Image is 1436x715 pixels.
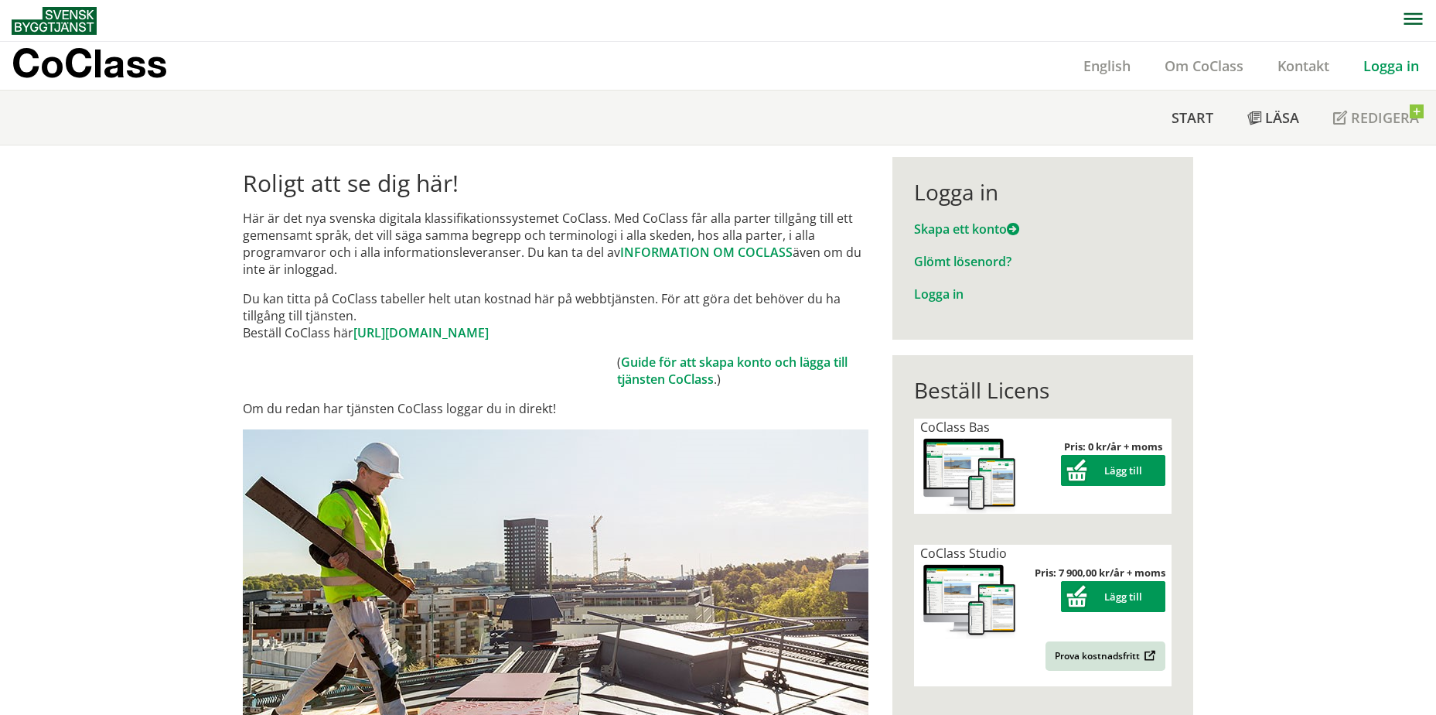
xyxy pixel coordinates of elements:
[1061,590,1165,604] a: Lägg till
[1230,91,1316,145] a: Läsa
[920,545,1007,562] span: CoClass Studio
[914,179,1172,205] div: Logga in
[243,210,868,278] p: Här är det nya svenska digitala klassifikationssystemet CoClass. Med CoClass får alla parter till...
[1172,108,1213,127] span: Start
[12,54,167,72] p: CoClass
[914,377,1172,403] div: Beställ Licens
[914,286,964,303] a: Logga in
[914,221,1019,238] a: Skapa ett konto
[620,244,793,261] a: INFORMATION OM COCLASS
[243,400,868,417] p: Om du redan har tjänsten CoClass loggar du in direkt!
[1061,455,1165,486] button: Lägg till
[1260,56,1346,75] a: Kontakt
[617,354,848,388] a: Guide för att skapa konto och lägga till tjänsten CoClass
[1064,440,1162,453] strong: Pris: 0 kr/år + moms
[1045,641,1165,671] a: Prova kostnadsfritt
[353,324,489,341] a: [URL][DOMAIN_NAME]
[920,562,1019,640] img: coclass-license.jpg
[1066,56,1148,75] a: English
[920,436,1019,514] img: coclass-license.jpg
[1265,108,1299,127] span: Läsa
[243,169,868,197] h1: Roligt att se dig här!
[1141,650,1156,662] img: Outbound.png
[1035,566,1165,580] strong: Pris: 7 900,00 kr/år + moms
[1061,464,1165,477] a: Lägg till
[12,42,200,90] a: CoClass
[1061,581,1165,612] button: Lägg till
[12,7,97,35] img: Svensk Byggtjänst
[243,290,868,341] p: Du kan titta på CoClass tabeller helt utan kostnad här på webbtjänsten. För att göra det behöver ...
[1346,56,1436,75] a: Logga in
[920,419,990,436] span: CoClass Bas
[1155,91,1230,145] a: Start
[1148,56,1260,75] a: Om CoClass
[617,354,868,388] td: ( .)
[914,253,1011,270] a: Glömt lösenord?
